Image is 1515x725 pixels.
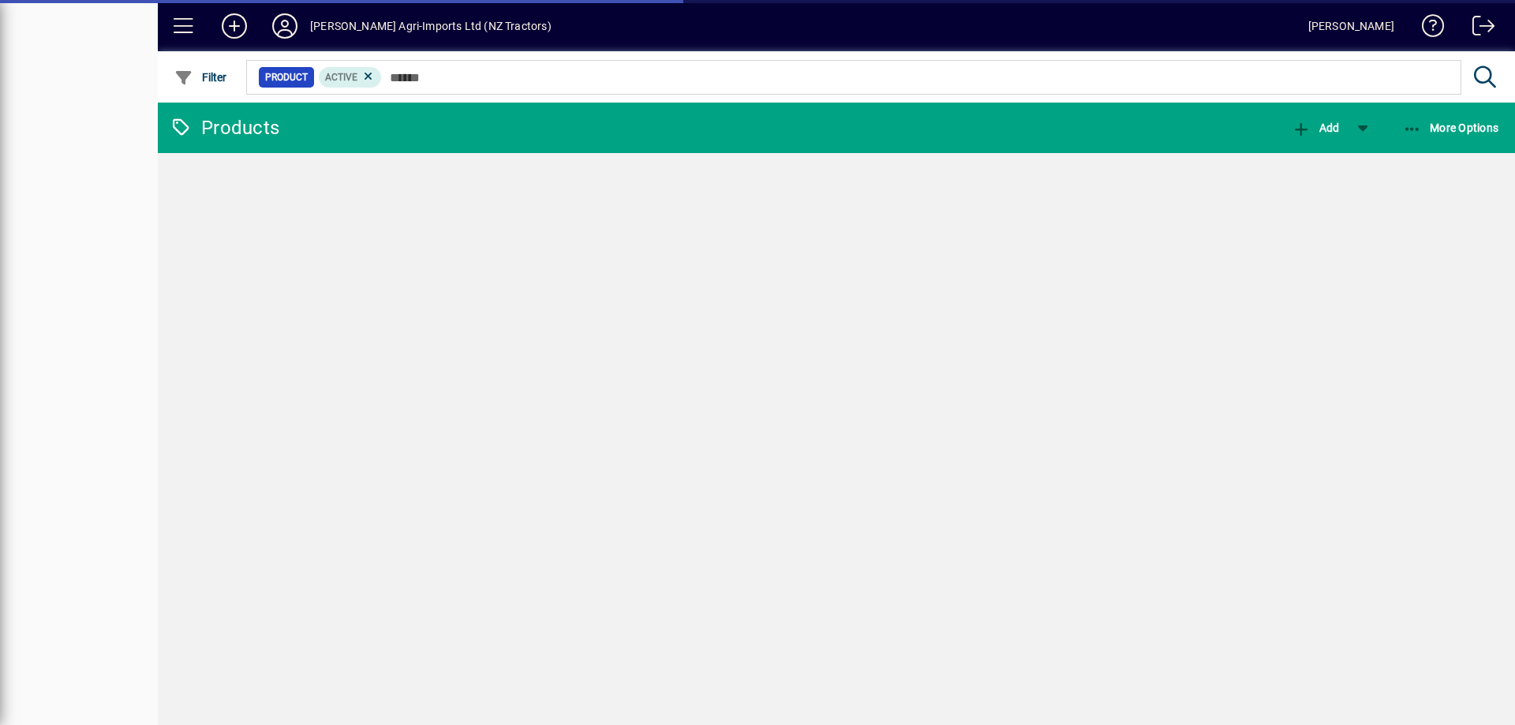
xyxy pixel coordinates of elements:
span: Product [265,69,308,85]
span: Active [325,72,357,83]
span: Add [1292,121,1339,134]
a: Logout [1461,3,1495,54]
button: Profile [260,12,310,40]
div: Products [170,115,279,140]
span: More Options [1403,121,1499,134]
button: More Options [1399,114,1503,142]
span: Filter [174,71,227,84]
button: Filter [170,63,231,92]
mat-chip: Activation Status: Active [319,67,382,88]
div: [PERSON_NAME] [1308,13,1394,39]
div: [PERSON_NAME] Agri-Imports Ltd (NZ Tractors) [310,13,552,39]
button: Add [209,12,260,40]
a: Knowledge Base [1410,3,1445,54]
button: Add [1288,114,1343,142]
